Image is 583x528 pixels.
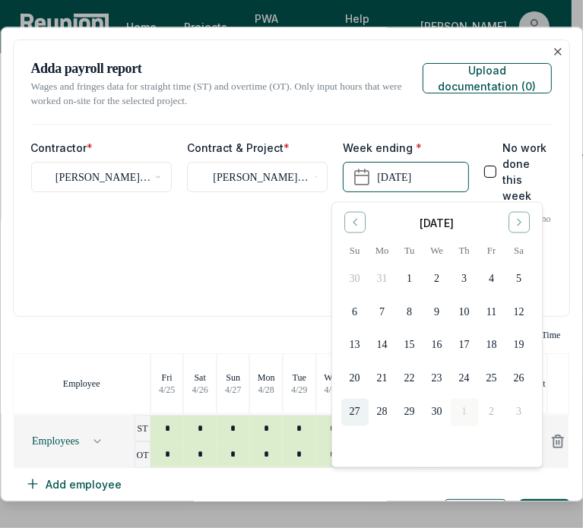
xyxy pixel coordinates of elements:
button: 7 [369,299,396,326]
button: 20 [341,365,369,393]
p: Mon [258,371,275,384]
p: Tue [293,371,306,384]
p: Sun [227,371,241,384]
span: Employees [33,435,80,447]
th: Saturday [505,242,533,258]
button: 22 [396,365,423,393]
button: 30 [423,399,451,426]
p: OT [137,449,149,461]
p: ST [138,422,148,435]
button: 10 [451,299,478,326]
button: 18 [478,332,505,359]
div: [DATE] [420,214,455,230]
th: Monday [369,242,396,258]
button: 15 [396,332,423,359]
button: Go to previous month [344,212,366,233]
button: 23 [423,365,451,393]
p: Wages and fringes data for straight time (ST) and overtime (OT). Only input hours that were worke... [31,79,423,109]
button: 30 [341,265,369,292]
button: 3 [505,399,533,426]
button: Go to next month [509,212,530,233]
button: 24 [451,365,478,393]
button: Add employee [13,469,135,499]
p: 4 / 27 [226,384,242,396]
button: Upload documentation (0) [423,63,552,93]
button: 1 [396,265,423,292]
button: 2 [478,399,505,426]
button: 27 [341,399,369,426]
button: 8 [396,299,423,326]
button: 16 [423,332,451,359]
button: 1 [451,399,478,426]
button: 26 [505,365,533,393]
button: 25 [478,365,505,393]
th: Tuesday [396,242,423,258]
button: [DATE] [344,162,469,192]
button: 3 [451,265,478,292]
p: Fri [162,371,173,384]
button: 31 [369,265,396,292]
button: 12 [505,299,533,326]
th: Thursday [451,242,478,258]
button: 9 [423,299,451,326]
button: 14 [369,332,396,359]
p: Employee [63,378,100,390]
label: No work done this week [502,140,552,204]
p: Sat [195,371,206,384]
button: 4 [478,265,505,292]
button: 13 [341,332,369,359]
button: 5 [505,265,533,292]
p: Wed [325,371,341,384]
p: 4 / 29 [292,384,308,396]
button: 21 [369,365,396,393]
label: Contractor [31,140,93,156]
button: 29 [396,399,423,426]
label: Week ending [344,140,423,156]
th: Sunday [341,242,369,258]
label: Contract & Project [187,140,290,156]
button: 28 [369,399,396,426]
button: 11 [478,299,505,326]
p: 4 / 28 [258,384,274,396]
button: 6 [341,299,369,326]
button: 17 [451,332,478,359]
button: 2 [423,265,451,292]
p: 4 / 25 [159,384,175,396]
button: 19 [505,332,533,359]
h2: Add a payroll report [31,58,423,79]
th: Friday [478,242,505,258]
p: 4 / 26 [192,384,208,396]
th: Wednesday [423,242,451,258]
p: 4 / 30 [325,384,341,396]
